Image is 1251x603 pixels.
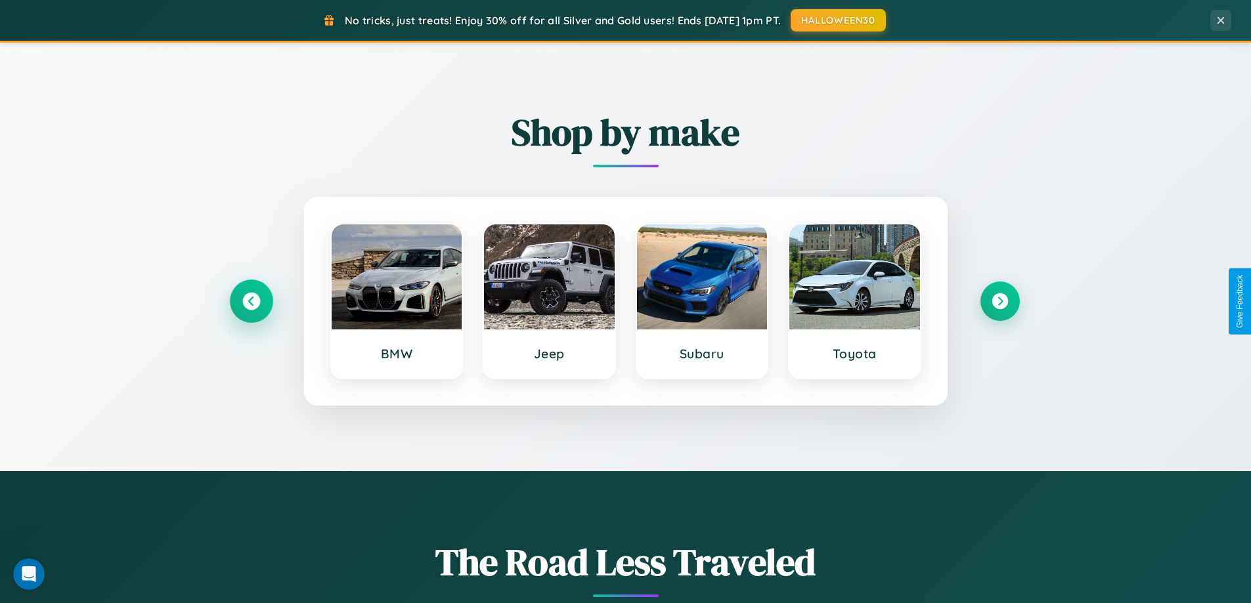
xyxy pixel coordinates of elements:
[232,537,1020,587] h1: The Road Less Traveled
[345,14,781,27] span: No tricks, just treats! Enjoy 30% off for all Silver and Gold users! Ends [DATE] 1pm PT.
[802,346,907,362] h3: Toyota
[497,346,602,362] h3: Jeep
[791,9,886,31] button: HALLOWEEN30
[345,346,449,362] h3: BMW
[232,107,1020,157] h2: Shop by make
[1235,275,1244,328] div: Give Feedback
[13,558,45,590] iframe: Intercom live chat
[650,346,755,362] h3: Subaru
